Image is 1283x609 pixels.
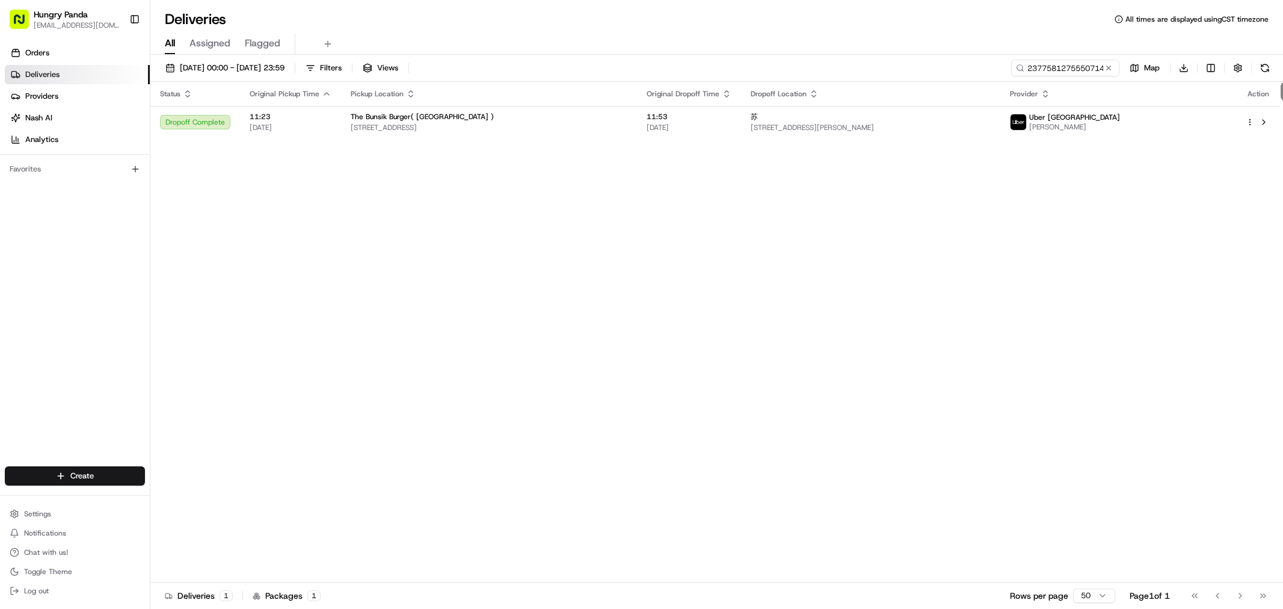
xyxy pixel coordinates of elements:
[25,69,60,80] span: Deliveries
[351,123,627,132] span: [STREET_ADDRESS]
[1010,590,1068,602] p: Rows per page
[320,63,342,73] span: Filters
[1011,60,1119,76] input: Type to search
[1029,113,1120,122] span: Uber [GEOGRAPHIC_DATA]
[5,159,145,179] div: Favorites
[1029,122,1120,132] span: [PERSON_NAME]
[34,8,88,20] button: Hungry Panda
[1257,60,1273,76] button: Refresh
[1144,63,1160,73] span: Map
[24,509,51,519] span: Settings
[5,108,150,128] a: Nash AI
[220,590,233,601] div: 1
[25,113,52,123] span: Nash AI
[1125,14,1269,24] span: All times are displayed using CST timezone
[70,471,94,481] span: Create
[24,548,68,557] span: Chat with us!
[5,525,145,542] button: Notifications
[1130,590,1170,602] div: Page 1 of 1
[751,89,807,99] span: Dropoff Location
[357,60,404,76] button: Views
[5,43,150,63] a: Orders
[5,130,150,149] a: Analytics
[160,89,180,99] span: Status
[307,590,321,601] div: 1
[189,36,230,51] span: Assigned
[751,123,991,132] span: [STREET_ADDRESS][PERSON_NAME]
[250,112,331,122] span: 11:23
[647,89,719,99] span: Original Dropoff Time
[165,590,233,602] div: Deliveries
[647,112,731,122] span: 11:53
[24,586,49,596] span: Log out
[165,36,175,51] span: All
[245,36,280,51] span: Flagged
[5,505,145,522] button: Settings
[250,123,331,132] span: [DATE]
[647,123,731,132] span: [DATE]
[5,563,145,580] button: Toggle Theme
[5,87,150,106] a: Providers
[5,466,145,486] button: Create
[377,63,398,73] span: Views
[165,10,226,29] h1: Deliveries
[1010,89,1038,99] span: Provider
[34,20,120,30] button: [EMAIL_ADDRESS][DOMAIN_NAME]
[5,544,145,561] button: Chat with us!
[5,5,125,34] button: Hungry Panda[EMAIL_ADDRESS][DOMAIN_NAME]
[24,528,66,538] span: Notifications
[253,590,321,602] div: Packages
[751,112,758,122] span: 苏
[160,60,290,76] button: [DATE] 00:00 - [DATE] 23:59
[25,134,58,145] span: Analytics
[351,112,494,122] span: The Bunsik Burger( [GEOGRAPHIC_DATA] )
[1011,114,1026,130] img: uber-new-logo.jpeg
[1246,89,1271,99] div: Action
[1124,60,1165,76] button: Map
[25,48,49,58] span: Orders
[300,60,347,76] button: Filters
[5,583,145,599] button: Log out
[351,89,404,99] span: Pickup Location
[25,91,58,102] span: Providers
[250,89,319,99] span: Original Pickup Time
[180,63,285,73] span: [DATE] 00:00 - [DATE] 23:59
[24,567,72,577] span: Toggle Theme
[5,65,150,84] a: Deliveries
